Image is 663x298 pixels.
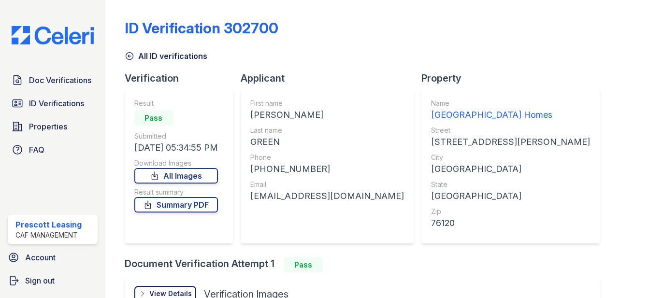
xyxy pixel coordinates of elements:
div: ID Verification 302700 [125,19,278,37]
div: City [431,153,590,162]
div: Last name [250,126,404,135]
div: 76120 [431,216,590,230]
span: ID Verifications [29,98,84,109]
a: ID Verifications [8,94,98,113]
div: [GEOGRAPHIC_DATA] [431,162,590,176]
a: Doc Verifications [8,71,98,90]
div: Document Verification Attempt 1 [125,257,607,272]
div: Submitted [134,131,218,141]
div: [GEOGRAPHIC_DATA] [431,189,590,203]
div: Property [421,71,607,85]
div: [GEOGRAPHIC_DATA] Homes [431,108,590,122]
a: FAQ [8,140,98,159]
div: [EMAIL_ADDRESS][DOMAIN_NAME] [250,189,404,203]
div: Email [250,180,404,189]
div: First name [250,99,404,108]
div: Result summary [134,187,218,197]
div: Verification [125,71,241,85]
div: Pass [134,110,173,126]
div: Download Images [134,158,218,168]
a: Sign out [4,271,101,290]
a: Properties [8,117,98,136]
div: Result [134,99,218,108]
div: [STREET_ADDRESS][PERSON_NAME] [431,135,590,149]
span: Doc Verifications [29,74,91,86]
a: Summary PDF [134,197,218,213]
div: Street [431,126,590,135]
div: Pass [284,257,323,272]
div: Prescott Leasing [15,219,82,230]
span: Account [25,252,56,263]
div: Name [431,99,590,108]
img: CE_Logo_Blue-a8612792a0a2168367f1c8372b55b34899dd931a85d93a1a3d3e32e68fde9ad4.png [4,26,101,44]
div: Applicant [241,71,421,85]
div: Phone [250,153,404,162]
a: Name [GEOGRAPHIC_DATA] Homes [431,99,590,122]
a: Account [4,248,101,267]
span: Sign out [25,275,55,286]
a: All ID verifications [125,50,207,62]
div: [PERSON_NAME] [250,108,404,122]
span: FAQ [29,144,44,156]
div: CAF Management [15,230,82,240]
div: State [431,180,590,189]
span: Properties [29,121,67,132]
div: [PHONE_NUMBER] [250,162,404,176]
div: GREEN [250,135,404,149]
a: All Images [134,168,218,184]
div: [DATE] 05:34:55 PM [134,141,218,155]
div: Zip [431,207,590,216]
